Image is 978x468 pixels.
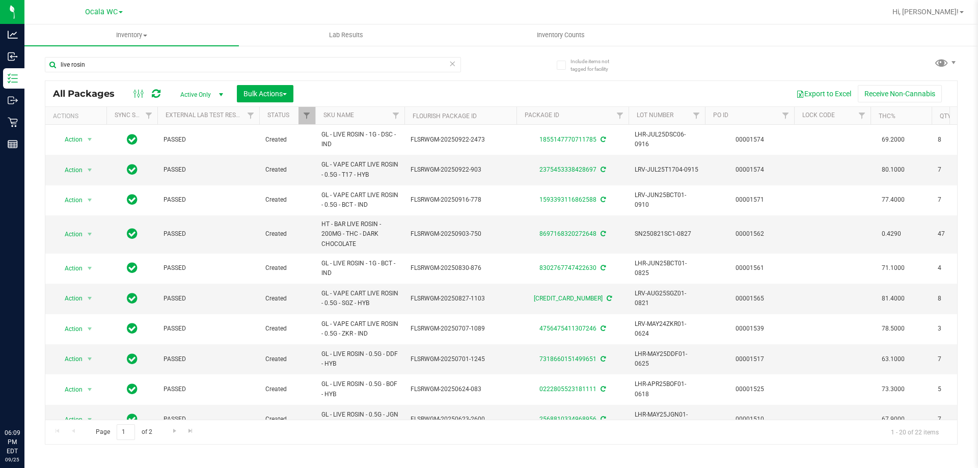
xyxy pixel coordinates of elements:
span: PASSED [164,354,253,364]
span: In Sync [127,321,138,336]
span: 0.4290 [877,227,906,241]
span: In Sync [127,192,138,207]
span: Created [265,135,309,145]
span: PASSED [164,415,253,424]
span: 47 [938,229,976,239]
span: 78.5000 [877,321,910,336]
span: PASSED [164,135,253,145]
span: GL - VAPE CART LIVE ROSIN - 0.5G - T17 - HYB [321,160,398,179]
span: GL - VAPE CART LIVE ROSIN - 0.5G - SGZ - HYB [321,289,398,308]
a: External Lab Test Result [166,112,246,119]
span: Sync from Compliance System [599,136,606,143]
span: Created [265,294,309,304]
a: 00001565 [736,295,764,302]
span: 81.4000 [877,291,910,306]
button: Receive Non-Cannabis [858,85,942,102]
p: 09/25 [5,456,20,463]
span: PASSED [164,165,253,175]
span: FLSRWGM-20250830-876 [411,263,510,273]
inline-svg: Analytics [8,30,18,40]
span: Created [265,263,309,273]
span: SN250821SC1-0827 [635,229,699,239]
span: GL - LIVE ROSIN - 0.5G - DDF - HYB [321,349,398,369]
span: GL - LIVE ROSIN - 0.5G - JGN - HYB [321,410,398,429]
span: In Sync [127,291,138,306]
span: LHR-JUL25DSC06-0916 [635,130,699,149]
inline-svg: Reports [8,139,18,149]
span: Lab Results [315,31,377,40]
span: Created [265,354,309,364]
span: Clear [449,57,456,70]
span: In Sync [127,227,138,241]
a: Qty [940,113,951,120]
span: Action [56,163,83,177]
span: In Sync [127,352,138,366]
span: 7 [938,415,976,424]
span: FLSRWGM-20250623-2600 [411,415,510,424]
span: Action [56,227,83,241]
span: 73.3000 [877,382,910,397]
a: Status [267,112,289,119]
span: Action [56,322,83,336]
a: 8697168320272648 [539,230,596,237]
span: Sync from Compliance System [599,196,606,203]
span: select [84,382,96,397]
a: Go to the last page [183,424,198,438]
p: 06:09 PM EDT [5,428,20,456]
span: Inventory Counts [523,31,599,40]
a: PO ID [713,112,728,119]
span: Inventory [24,31,239,40]
span: Sync from Compliance System [605,295,612,302]
a: [CREDIT_CARD_NUMBER] [534,295,603,302]
span: Created [265,229,309,239]
a: 8302767747422630 [539,264,596,271]
span: Action [56,382,83,397]
a: Inventory Counts [453,24,668,46]
a: 00001561 [736,264,764,271]
span: select [84,132,96,147]
span: FLSRWGM-20250903-750 [411,229,510,239]
a: 0222805523181111 [539,386,596,393]
span: 71.1000 [877,261,910,276]
span: 4 [938,263,976,273]
span: Action [56,193,83,207]
span: Ocala WC [85,8,118,16]
a: 2375453338428697 [539,166,596,173]
span: LRV-JUL25T1704-0915 [635,165,699,175]
span: In Sync [127,412,138,426]
span: 3 [938,324,976,334]
a: 4756475411307246 [539,325,596,332]
span: 63.1000 [877,352,910,367]
span: FLSRWGM-20250922-2473 [411,135,510,145]
span: FLSRWGM-20250916-778 [411,195,510,205]
a: Lot Number [637,112,673,119]
button: Export to Excel [790,85,858,102]
inline-svg: Retail [8,117,18,127]
span: 77.4000 [877,192,910,207]
span: Include items not tagged for facility [570,58,621,73]
a: 00001574 [736,166,764,173]
span: 69.2000 [877,132,910,147]
span: select [84,193,96,207]
span: Created [265,384,309,394]
a: Filter [242,107,259,124]
a: Filter [854,107,871,124]
a: Package ID [525,112,559,119]
span: In Sync [127,261,138,275]
a: 2568810334968956 [539,416,596,423]
span: select [84,227,96,241]
a: 7318660151499651 [539,355,596,363]
span: select [84,163,96,177]
span: select [84,291,96,306]
span: Created [265,195,309,205]
span: LRV-JUN25BCT01-0910 [635,190,699,210]
span: Created [265,324,309,334]
span: GL - LIVE ROSIN - 1G - DSC - IND [321,130,398,149]
span: FLSRWGM-20250707-1089 [411,324,510,334]
a: 1855147770711785 [539,136,596,143]
a: Filter [298,107,315,124]
span: LRV-AUG25SGZ01-0821 [635,289,699,308]
span: PASSED [164,324,253,334]
a: 00001517 [736,355,764,363]
a: 00001510 [736,416,764,423]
